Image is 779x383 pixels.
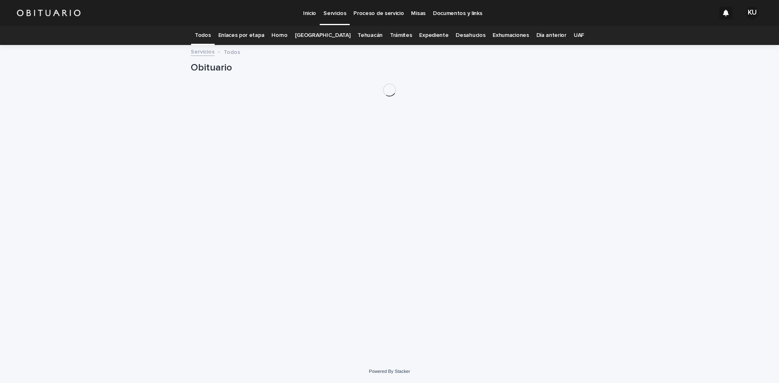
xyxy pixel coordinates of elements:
a: Trámites [390,26,412,45]
a: Horno [271,26,287,45]
a: Tehuacán [357,26,383,45]
h1: Obituario [191,62,588,74]
a: Exhumaciones [493,26,529,45]
a: Todos [195,26,211,45]
a: [GEOGRAPHIC_DATA] [295,26,351,45]
a: Servicios [191,47,215,56]
a: Enlaces por etapa [218,26,265,45]
div: KU [746,6,759,19]
p: Todos [224,47,240,56]
a: Día anterior [536,26,566,45]
a: Desahucios [456,26,485,45]
a: UAF [574,26,584,45]
a: Powered By Stacker [369,369,410,374]
img: HUM7g2VNRLqGMmR9WVqf [16,5,81,21]
a: Expediente [419,26,448,45]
